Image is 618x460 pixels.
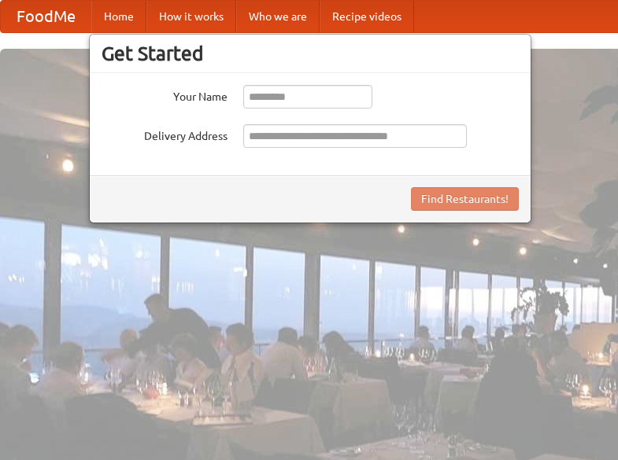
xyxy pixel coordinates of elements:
[102,85,228,105] label: Your Name
[1,1,91,32] a: FoodMe
[236,1,320,32] a: Who we are
[411,187,519,211] button: Find Restaurants!
[146,1,236,32] a: How it works
[320,1,414,32] a: Recipe videos
[102,42,519,65] h3: Get Started
[91,1,146,32] a: Home
[102,124,228,144] label: Delivery Address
